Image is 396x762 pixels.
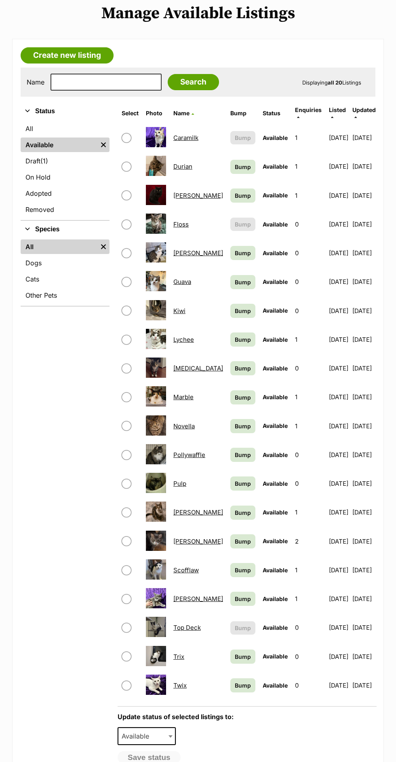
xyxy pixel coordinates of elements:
td: [DATE] [326,239,352,267]
a: Floss [173,220,189,228]
td: 0 [292,354,325,382]
a: Bump [230,506,255,520]
span: Available [263,394,288,400]
span: Bump [235,537,251,546]
label: Name [27,78,44,86]
a: Remove filter [97,239,110,254]
span: Available [118,730,157,742]
td: [DATE] [352,210,376,238]
td: [DATE] [352,643,376,671]
td: [DATE] [326,643,352,671]
a: Create new listing [21,47,114,63]
td: [DATE] [326,268,352,296]
a: Available [21,138,97,152]
a: Trix [173,653,184,660]
td: [DATE] [352,326,376,353]
a: Updated [352,106,376,120]
td: [DATE] [326,614,352,641]
a: All [21,121,110,136]
th: Photo [143,104,169,123]
span: Bump [235,163,251,171]
td: 0 [292,470,325,497]
span: Bump [235,595,251,603]
td: [DATE] [352,124,376,152]
td: [DATE] [352,297,376,325]
a: [PERSON_NAME] [173,249,223,257]
td: 0 [292,671,325,699]
a: Bump [230,448,255,462]
a: Dogs [21,256,110,270]
a: Cats [21,272,110,286]
div: Species [21,238,110,306]
span: Bump [235,220,251,229]
td: [DATE] [326,412,352,440]
td: [DATE] [352,614,376,641]
td: 0 [292,643,325,671]
span: Listed [329,106,346,113]
td: [DATE] [352,527,376,555]
td: [DATE] [352,556,376,584]
td: [DATE] [352,268,376,296]
td: [DATE] [352,412,376,440]
a: Scofflaw [173,566,199,574]
span: Available [263,480,288,487]
td: 1 [292,124,325,152]
a: Kiwi [173,307,185,315]
a: Bump [230,246,255,260]
td: [DATE] [352,354,376,382]
a: Bump [230,275,255,289]
a: Listed [329,106,346,120]
a: Adopted [21,186,110,201]
td: [DATE] [326,152,352,180]
td: 1 [292,412,325,440]
a: Bump [230,476,255,491]
td: [DATE] [352,152,376,180]
a: Pollywaffle [173,451,205,459]
td: [DATE] [326,441,352,469]
span: Available [263,422,288,429]
span: Available [263,307,288,314]
span: Available [263,250,288,256]
a: Lychee [173,336,194,343]
span: Bump [235,508,251,517]
span: Updated [352,106,376,113]
a: [PERSON_NAME] [173,192,223,199]
span: Available [263,134,288,141]
div: Status [21,120,110,220]
span: Available [263,595,288,602]
td: 1 [292,498,325,526]
button: Bump [230,621,255,635]
td: 0 [292,239,325,267]
span: Bump [235,422,251,430]
td: [DATE] [352,182,376,210]
td: 1 [292,383,325,411]
span: Available [263,653,288,660]
button: Bump [230,218,255,231]
a: Novella [173,422,195,430]
a: Bump [230,563,255,577]
span: Name [173,110,190,116]
td: 2 [292,527,325,555]
a: Bump [230,160,255,174]
a: Bump [230,592,255,606]
td: [DATE] [326,470,352,497]
a: Bump [230,188,255,203]
a: Bump [230,650,255,664]
td: [DATE] [326,556,352,584]
th: Select [118,104,142,123]
td: [DATE] [326,383,352,411]
span: translation missing: en.admin.listings.index.attributes.enquiries [295,106,322,113]
label: Update status of selected listings to: [118,713,234,721]
a: [MEDICAL_DATA] [173,364,223,372]
span: (1) [40,156,48,166]
th: Bump [227,104,259,123]
td: [DATE] [326,297,352,325]
a: On Hold [21,170,110,184]
button: Bump [230,131,255,144]
a: Removed [21,202,110,217]
span: Available [263,624,288,631]
a: Twix [173,682,187,689]
td: [DATE] [326,326,352,353]
span: Bump [235,624,251,632]
span: Available [263,192,288,199]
